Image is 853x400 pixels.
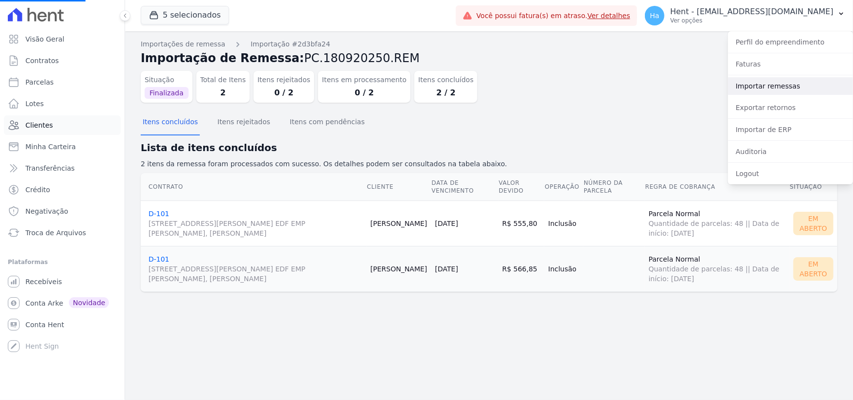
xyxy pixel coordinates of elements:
[544,200,583,246] td: Inclusão
[4,272,121,291] a: Recebíveis
[498,246,544,291] td: R$ 566,85
[793,212,833,235] div: Em Aberto
[25,56,59,66] span: Contratos
[4,180,121,200] a: Crédito
[25,185,50,195] span: Crédito
[728,33,853,51] a: Perfil do empreendimento
[418,75,473,85] dt: Itens concluídos
[4,137,121,156] a: Minha Carteira
[793,257,833,281] div: Em Aberto
[149,255,363,284] a: D-101[STREET_ADDRESS][PERSON_NAME] EDF EMP [PERSON_NAME], [PERSON_NAME]
[200,87,246,99] dd: 2
[4,94,121,113] a: Lotes
[583,173,645,201] th: Número da Parcela
[4,201,121,221] a: Negativação
[4,315,121,334] a: Conta Hent
[728,55,853,73] a: Faturas
[366,246,431,291] td: [PERSON_NAME]
[25,163,75,173] span: Transferências
[141,6,229,24] button: 5 selecionados
[649,219,786,238] span: Quantidade de parcelas: 48 || Data de início: [DATE]
[257,87,310,99] dd: 0 / 2
[650,12,659,19] span: Ha
[322,87,406,99] dd: 0 / 2
[25,298,63,308] span: Conta Arke
[8,256,117,268] div: Plataformas
[251,39,330,49] a: Importação #2d3bfa24
[670,7,833,17] p: Hent - [EMAIL_ADDRESS][DOMAIN_NAME]
[304,51,420,65] span: PC.180920250.REM
[4,223,121,243] a: Troca de Arquivos
[4,72,121,92] a: Parcelas
[25,77,54,87] span: Parcelas
[141,159,837,169] p: 2 itens da remessa foram processados com sucesso. Os detalhes podem ser consultados na tabela aba...
[149,210,363,238] a: D-101[STREET_ADDRESS][PERSON_NAME] EDF EMP [PERSON_NAME], [PERSON_NAME]
[728,99,853,116] a: Exportar retornos
[544,246,583,291] td: Inclusão
[69,297,109,308] span: Novidade
[366,173,431,201] th: Cliente
[215,110,272,135] button: Itens rejeitados
[25,34,64,44] span: Visão Geral
[141,110,200,135] button: Itens concluídos
[431,200,498,246] td: [DATE]
[4,51,121,70] a: Contratos
[637,2,853,29] button: Ha Hent - [EMAIL_ADDRESS][DOMAIN_NAME] Ver opções
[544,173,583,201] th: Operação
[25,120,53,130] span: Clientes
[649,264,786,284] span: Quantidade de parcelas: 48 || Data de início: [DATE]
[498,200,544,246] td: R$ 555,80
[149,264,363,284] span: [STREET_ADDRESS][PERSON_NAME] EDF EMP [PERSON_NAME], [PERSON_NAME]
[141,49,837,67] h2: Importação de Remessa:
[418,87,473,99] dd: 2 / 2
[789,173,837,201] th: Situação
[4,158,121,178] a: Transferências
[149,219,363,238] span: [STREET_ADDRESS][PERSON_NAME] EDF EMP [PERSON_NAME], [PERSON_NAME]
[25,277,62,287] span: Recebíveis
[145,87,189,99] span: Finalizada
[141,173,366,201] th: Contrato
[498,173,544,201] th: Valor devido
[4,293,121,313] a: Conta Arke Novidade
[25,320,64,330] span: Conta Hent
[145,75,189,85] dt: Situação
[645,200,789,246] td: Parcela Normal
[141,39,225,49] a: Importações de remessa
[141,140,837,155] h2: Lista de itens concluídos
[4,29,121,49] a: Visão Geral
[728,77,853,95] a: Importar remessas
[25,142,76,152] span: Minha Carteira
[200,75,246,85] dt: Total de Itens
[141,39,837,49] nav: Breadcrumb
[728,121,853,138] a: Importar de ERP
[645,246,789,291] td: Parcela Normal
[645,173,789,201] th: Regra de Cobrança
[4,115,121,135] a: Clientes
[366,200,431,246] td: [PERSON_NAME]
[587,12,630,20] a: Ver detalhes
[728,165,853,182] a: Logout
[431,246,498,291] td: [DATE]
[670,17,833,24] p: Ver opções
[728,143,853,160] a: Auditoria
[431,173,498,201] th: Data de Vencimento
[25,228,86,238] span: Troca de Arquivos
[322,75,406,85] dt: Itens em processamento
[288,110,366,135] button: Itens com pendências
[476,11,630,21] span: Você possui fatura(s) em atraso.
[25,99,44,109] span: Lotes
[257,75,310,85] dt: Itens rejeitados
[25,206,68,216] span: Negativação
